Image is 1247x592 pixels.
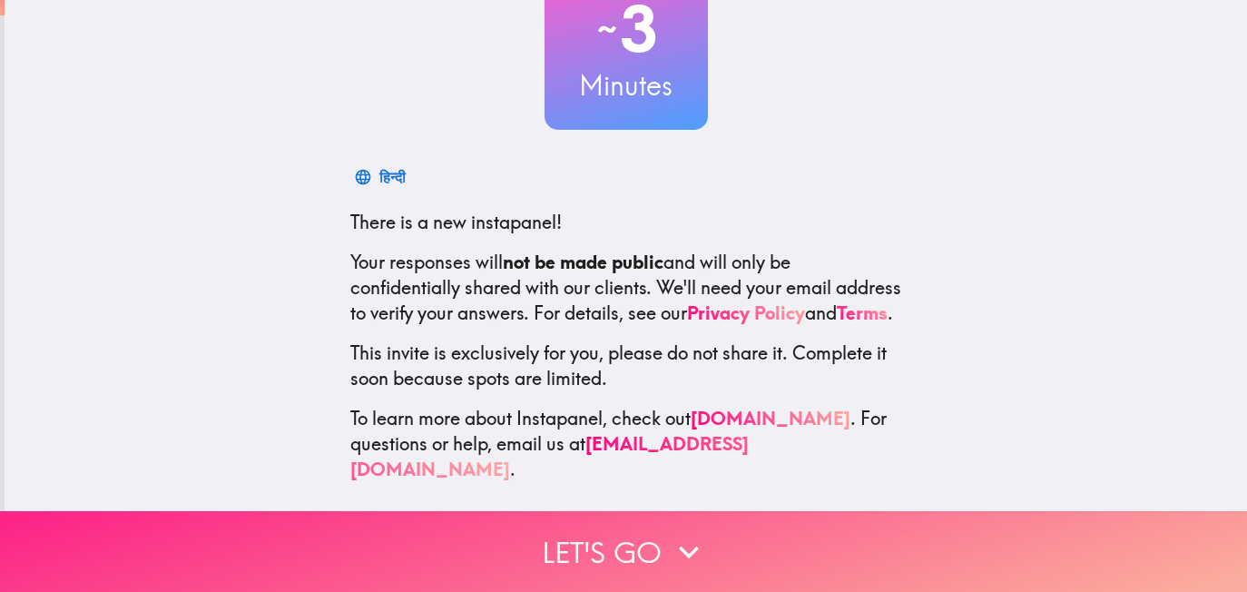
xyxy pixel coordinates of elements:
a: Privacy Policy [687,301,805,324]
span: There is a new instapanel! [350,211,562,233]
div: हिन्दी [379,164,406,190]
span: ~ [594,2,620,56]
p: Your responses will and will only be confidentially shared with our clients. We'll need your emai... [350,250,902,326]
p: To learn more about Instapanel, check out . For questions or help, email us at . [350,406,902,482]
b: not be made public [503,251,663,273]
p: This invite is exclusively for you, please do not share it. Complete it soon because spots are li... [350,340,902,391]
h3: Minutes [545,66,708,104]
a: [EMAIL_ADDRESS][DOMAIN_NAME] [350,432,749,480]
a: Terms [837,301,888,324]
a: [DOMAIN_NAME] [691,407,850,429]
button: हिन्दी [350,159,413,195]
